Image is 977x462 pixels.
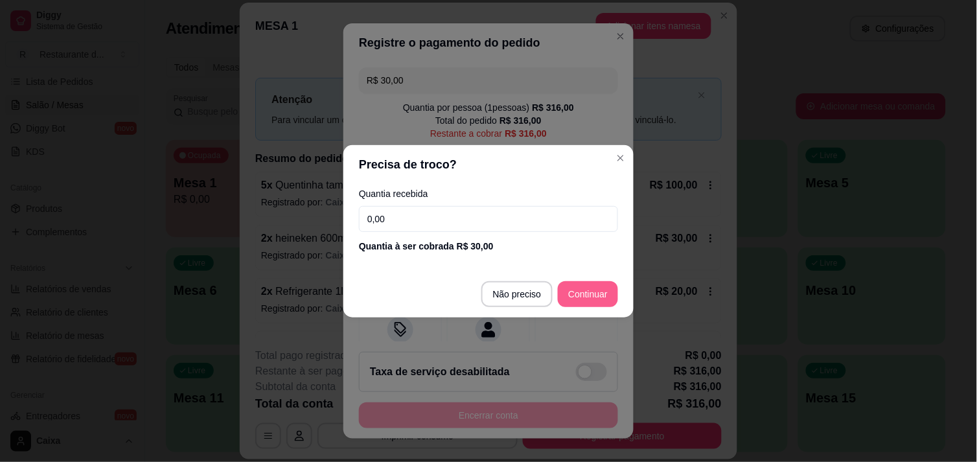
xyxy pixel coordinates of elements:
button: Close [610,148,631,168]
button: Não preciso [481,281,553,307]
button: Continuar [558,281,618,307]
header: Precisa de troco? [343,145,634,184]
div: Quantia à ser cobrada R$ 30,00 [359,240,618,253]
label: Quantia recebida [359,189,618,198]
